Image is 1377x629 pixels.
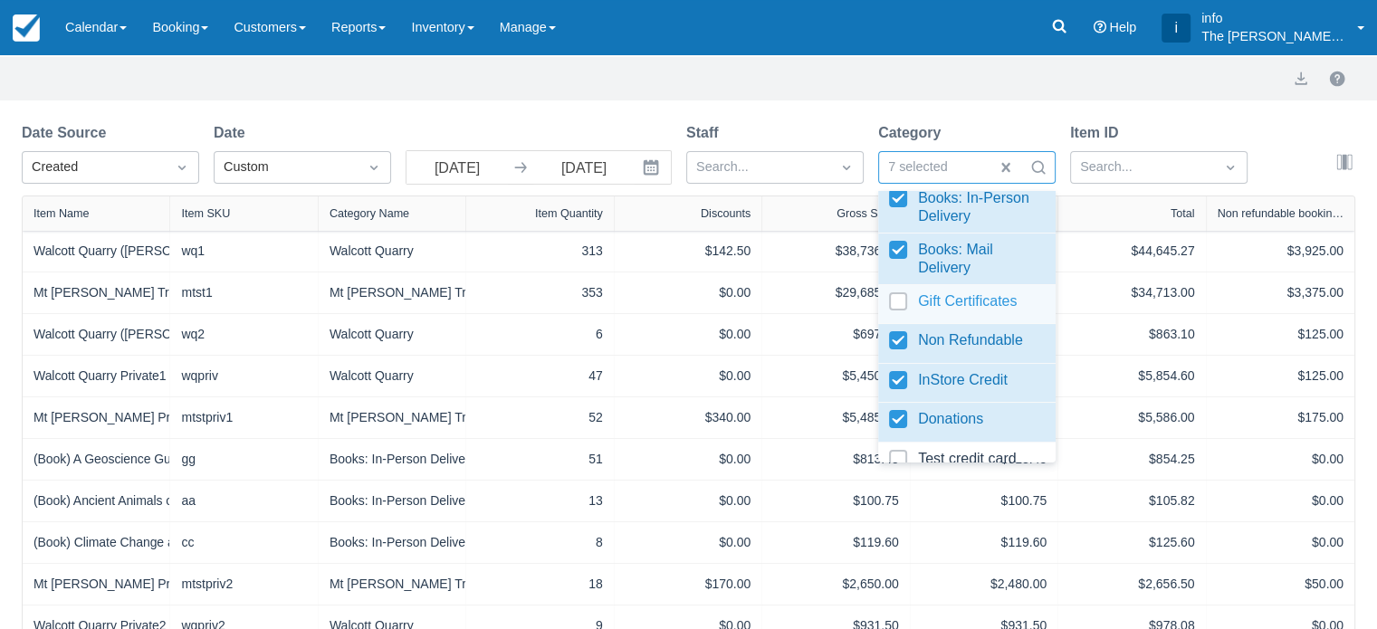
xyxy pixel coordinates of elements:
[1029,158,1047,176] span: Search
[1218,325,1344,344] div: $125.00
[224,157,349,177] div: Custom
[181,491,306,510] div: aa
[1218,491,1344,510] div: $0.00
[773,491,898,510] div: $100.75
[181,575,306,594] div: mtstpriv2
[1069,242,1194,261] div: $44,645.27
[922,533,1047,552] div: $119.60
[626,408,751,427] div: $340.00
[33,207,90,220] div: Item Name
[1070,122,1125,144] label: Item ID
[33,491,339,510] a: (Book) Ancient Animals of the [PERSON_NAME] Shale
[330,367,454,386] div: Walcott Quarry
[330,450,454,469] div: Books: In-Person Delivery
[477,408,602,427] div: 52
[181,242,306,261] div: wq1
[773,408,898,427] div: $5,485.00
[33,408,246,427] a: Mt [PERSON_NAME] Private1 Closed
[922,575,1047,594] div: $2,480.00
[1069,575,1194,594] div: $2,656.50
[32,157,157,177] div: Created
[33,325,312,344] a: Walcott Quarry ([PERSON_NAME] Shale) Group2
[1069,450,1194,469] div: $854.25
[701,207,751,220] div: Discounts
[626,325,751,344] div: $0.00
[773,325,898,344] div: $697.00
[181,207,230,220] div: Item SKU
[330,242,454,261] div: Walcott Quarry
[1069,533,1194,552] div: $125.60
[1069,367,1194,386] div: $5,854.60
[1201,9,1346,27] p: info
[33,533,422,552] a: (Book) Climate Change and Landscape in the [GEOGRAPHIC_DATA]
[13,14,40,42] img: checkfront-main-nav-mini-logo.png
[1218,533,1344,552] div: $0.00
[181,367,306,386] div: wqpriv
[635,151,671,184] button: Interact with the calendar and add the check-in date for your trip.
[1201,27,1346,45] p: The [PERSON_NAME] Shale Geoscience Foundation
[1218,575,1344,594] div: $50.00
[773,450,898,469] div: $813.45
[330,575,454,594] div: Mt [PERSON_NAME] Trilobite beds
[837,207,899,220] div: Gross Sales
[477,367,602,386] div: 47
[837,158,856,176] span: Dropdown icon
[33,242,267,261] a: Walcott Quarry ([PERSON_NAME] Shale)
[1109,20,1136,34] span: Help
[626,450,751,469] div: $0.00
[1162,14,1191,43] div: i
[533,151,635,184] input: End Date
[1171,207,1195,220] div: Total
[33,450,365,469] a: (Book) A Geoscience Guide to the [PERSON_NAME] Shale
[626,242,751,261] div: $142.50
[406,151,508,184] input: Start Date
[773,533,898,552] div: $119.60
[626,283,751,302] div: $0.00
[330,325,454,344] div: Walcott Quarry
[330,533,454,552] div: Books: In-Person Delivery
[626,575,751,594] div: $170.00
[686,122,726,144] label: Staff
[477,242,602,261] div: 313
[477,450,602,469] div: 51
[22,122,113,144] label: Date Source
[626,533,751,552] div: $0.00
[330,408,454,427] div: Mt [PERSON_NAME] Trilobite beds
[1218,450,1344,469] div: $0.00
[1218,242,1344,261] div: $3,925.00
[626,491,751,510] div: $0.00
[535,207,603,220] div: Item Quantity
[626,367,751,386] div: $0.00
[1218,367,1344,386] div: $125.00
[33,367,208,386] a: Walcott Quarry Private1 Closed
[922,491,1047,510] div: $100.75
[477,575,602,594] div: 18
[477,491,602,510] div: 13
[1290,68,1312,90] button: export
[477,533,602,552] div: 8
[181,283,306,302] div: mtst1
[773,242,898,261] div: $38,736.80
[773,367,898,386] div: $5,450.80
[181,325,306,344] div: wq2
[330,491,454,510] div: Books: In-Person Delivery
[330,283,454,302] div: Mt [PERSON_NAME] Trilobite beds
[1093,21,1105,33] i: Help
[1218,207,1344,220] div: Non refundable booking fee (included)
[330,207,409,220] div: Category Name
[1069,408,1194,427] div: $5,586.00
[1221,158,1239,176] span: Dropdown icon
[477,325,602,344] div: 6
[773,575,898,594] div: $2,650.00
[1218,283,1344,302] div: $3,375.00
[477,283,602,302] div: 353
[173,158,191,176] span: Dropdown icon
[181,450,306,469] div: gg
[181,408,306,427] div: mtstpriv1
[214,122,253,144] label: Date
[33,575,246,594] a: Mt [PERSON_NAME] Private2 Closed
[33,283,234,302] a: Mt [PERSON_NAME] Trilobite Beds
[1218,408,1344,427] div: $175.00
[1069,491,1194,510] div: $105.82
[773,283,898,302] div: $29,685.00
